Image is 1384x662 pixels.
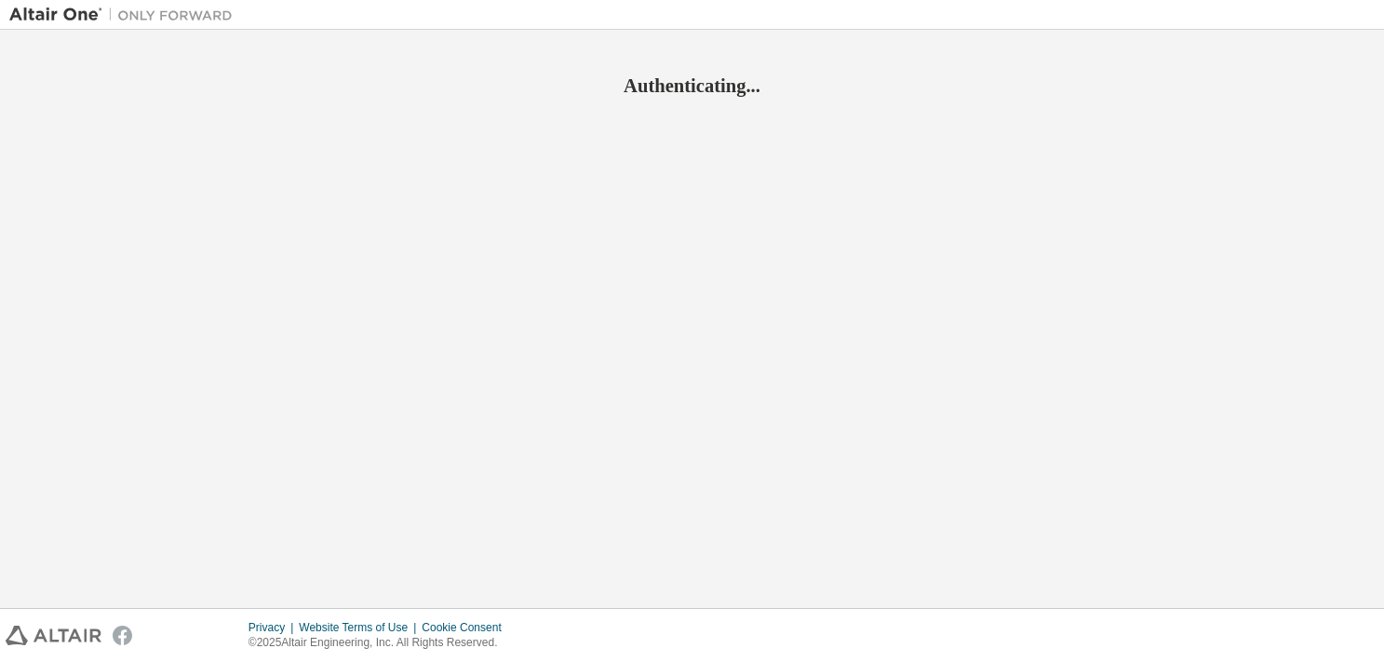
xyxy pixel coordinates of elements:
p: © 2025 Altair Engineering, Inc. All Rights Reserved. [249,635,513,651]
img: facebook.svg [113,626,132,645]
div: Privacy [249,620,299,635]
img: Altair One [9,6,242,24]
img: altair_logo.svg [6,626,101,645]
div: Cookie Consent [422,620,512,635]
div: Website Terms of Use [299,620,422,635]
h2: Authenticating... [9,74,1375,98]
